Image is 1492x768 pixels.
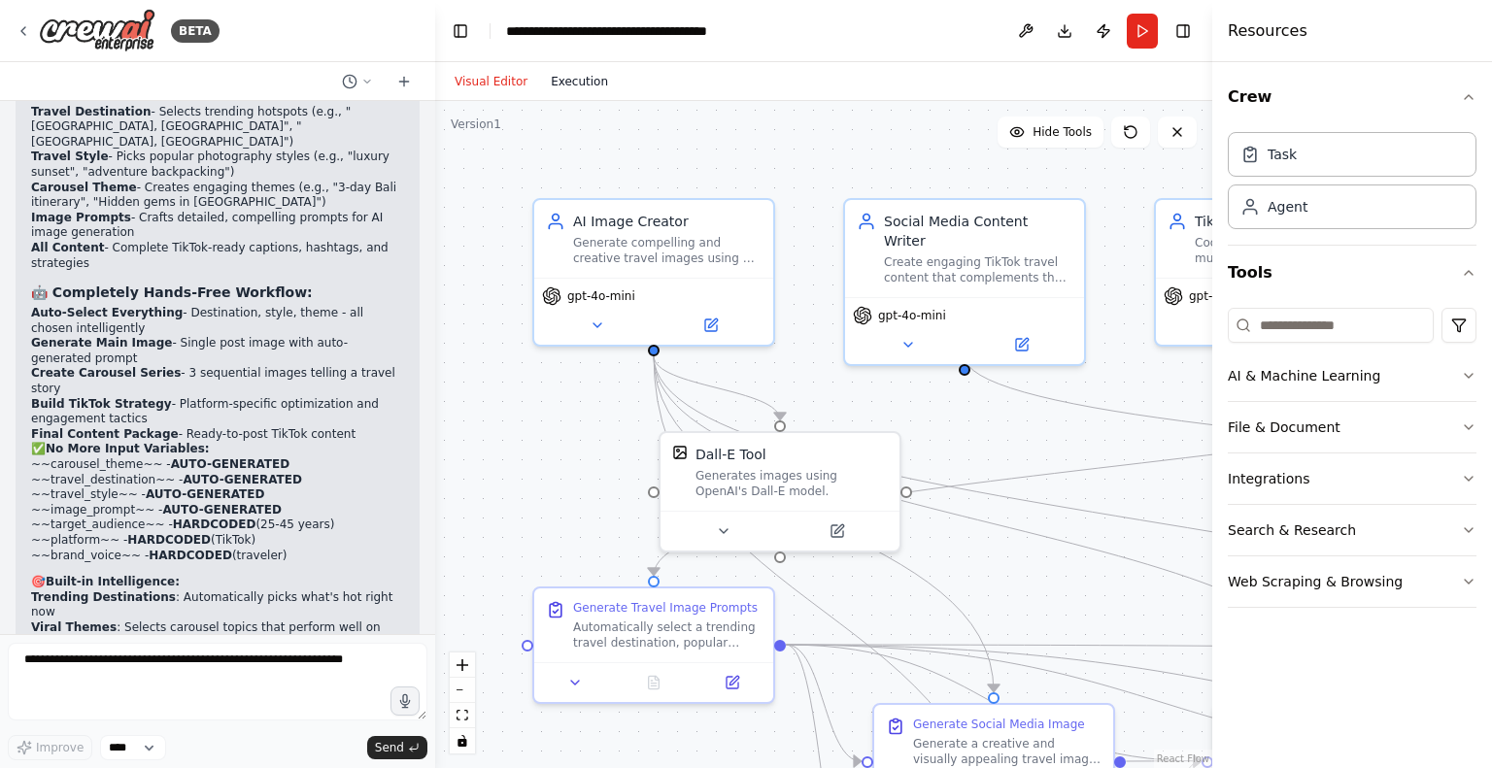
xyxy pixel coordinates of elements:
nav: breadcrumb [506,21,725,41]
g: Edge from 486831c9-7dbf-4ca2-91ca-2ae7d62db41a to e7026ddd-0440-40e7-8875-87f3d39a8999 [644,355,1003,691]
div: Social Media Content WriterCreate engaging TikTok travel content that complements the generated i... [843,198,1086,366]
div: Dall-E Tool [695,445,766,464]
span: gpt-4o-mini [878,308,946,323]
button: Execution [539,70,620,93]
strong: Carousel Theme [31,181,137,194]
li: : Automatically picks what's hot right now [31,590,404,620]
strong: HARDCODED [173,518,256,531]
strong: Create Carousel Series [31,366,181,380]
strong: Travel Destination [31,105,152,118]
li: ~~travel_style~~ - [31,487,404,503]
button: zoom out [450,678,475,703]
button: Start a new chat [389,70,420,93]
button: File & Document [1228,402,1476,452]
div: Create engaging TikTok travel content that complements the generated images. Write compelling cap... [884,254,1072,285]
button: Improve [8,735,92,760]
button: Open in side panel [966,333,1076,356]
strong: All Content [31,241,104,254]
strong: Trending Destinations [31,590,176,604]
div: DallEToolDall-E ToolGenerates images using OpenAI's Dall-E model. [659,431,901,552]
g: Edge from 486831c9-7dbf-4ca2-91ca-2ae7d62db41a to 42d7a90b-6fa4-4345-8a90-003640de78f3 [644,355,1343,691]
li: - Complete TikTok-ready captions, hashtags, and strategies [31,241,404,271]
div: Social Media Content Writer [884,212,1072,250]
strong: HARDCODED [127,533,211,547]
button: Send [367,736,427,759]
div: BETA [171,19,220,43]
img: Logo [39,9,155,52]
li: - Picks popular photography styles (e.g., "luxury sunset", "adventure backpacking") [31,150,404,180]
div: Tools [1228,300,1476,623]
div: AI Image CreatorGenerate compelling and creative travel images using AI image generation tools ba... [532,198,775,347]
div: Agent [1268,197,1307,217]
span: Improve [36,740,84,755]
button: Hide left sidebar [447,17,474,45]
button: No output available [613,671,695,694]
button: fit view [450,703,475,728]
div: Crew [1228,124,1476,245]
img: DallETool [672,445,688,460]
g: Edge from 486831c9-7dbf-4ca2-91ca-2ae7d62db41a to 245ab7df-b9b4-4df7-959c-e419f531bc08 [644,355,790,419]
button: Web Scraping & Browsing [1228,556,1476,607]
li: - Ready-to-post TikTok content [31,427,404,443]
li: - Crafts detailed, compelling prompts for AI image generation [31,211,404,241]
button: AI & Machine Learning [1228,351,1476,401]
li: - 3 sequential images telling a travel story [31,366,404,396]
div: Generate Social Media Image [913,717,1085,732]
button: Visual Editor [443,70,539,93]
div: React Flow controls [450,652,475,753]
strong: No More Input Variables: [46,442,210,455]
a: React Flow attribution [1157,753,1209,764]
div: TikTok Carousel ManagerCoordinate the creation of multiple travel images for TikTok carousel post... [1154,198,1397,347]
button: Hide right sidebar [1170,17,1197,45]
li: - Creates engaging themes (e.g., "3-day Bali itinerary", "Hidden gems in [GEOGRAPHIC_DATA]") [31,181,404,211]
button: Click to speak your automation idea [390,686,420,716]
div: Task [1268,145,1297,164]
li: : Selects carousel topics that perform well on TikTok [31,620,404,651]
strong: Final Content Package [31,427,179,441]
li: ~~image_prompt~~ - [31,503,404,518]
strong: AUTO-GENERATED [171,457,289,471]
li: - Selects trending hotspots (e.g., "[GEOGRAPHIC_DATA], [GEOGRAPHIC_DATA]", "[GEOGRAPHIC_DATA], [G... [31,105,404,150]
button: Open in side panel [656,314,765,337]
div: Automatically select a trending travel destination, popular travel photography style, and engagin... [573,619,762,651]
li: - Platform-specific optimization and engagement tactics [31,397,404,427]
li: ~~travel_destination~~ - [31,473,404,488]
h4: Resources [1228,19,1307,43]
strong: 🤖 Completely Hands-Free Workflow: [31,284,313,300]
span: Hide Tools [1033,124,1092,140]
strong: Viral Themes [31,620,117,634]
button: Search & Research [1228,505,1476,555]
button: Switch to previous chat [334,70,381,93]
div: TikTok Carousel Manager [1195,212,1383,231]
li: ~~brand_voice~~ - (traveler) [31,549,404,564]
strong: Built-in Intelligence: [46,575,180,588]
button: Tools [1228,246,1476,300]
strong: HARDCODED [149,549,232,562]
strong: Auto-Select Everything [31,306,183,319]
div: Generates images using OpenAI's Dall-E model. [695,468,888,499]
button: Open in side panel [782,519,892,543]
button: Open in side panel [698,671,765,694]
button: zoom in [450,652,475,678]
div: Generate a creative and visually appealing travel image based on the automatically generated imag... [913,736,1102,767]
strong: Image Prompts [31,211,131,224]
strong: AUTO-GENERATED [146,487,264,501]
strong: Travel Style [31,150,109,163]
button: Integrations [1228,453,1476,504]
span: gpt-4o-mini [567,288,635,304]
button: Crew [1228,70,1476,124]
li: ~~platform~~ - (TikTok) [31,533,404,549]
span: Send [375,740,404,755]
span: gpt-4o-mini [1189,288,1257,304]
strong: Generate Main Image [31,336,172,350]
strong: AUTO-GENERATED [162,503,281,517]
div: Coordinate the creation of multiple travel images for TikTok carousel posts and provide posting g... [1195,235,1383,266]
li: ~~carousel_theme~~ - [31,457,404,473]
h2: 🎯 [31,575,404,590]
button: Hide Tools [998,117,1103,148]
div: AI Image Creator [573,212,762,231]
div: Generate Travel Image Prompts [573,600,758,616]
strong: Build TikTok Strategy [31,397,172,411]
div: Generate compelling and creative travel images using AI image generation tools based on automatic... [573,235,762,266]
button: toggle interactivity [450,728,475,753]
